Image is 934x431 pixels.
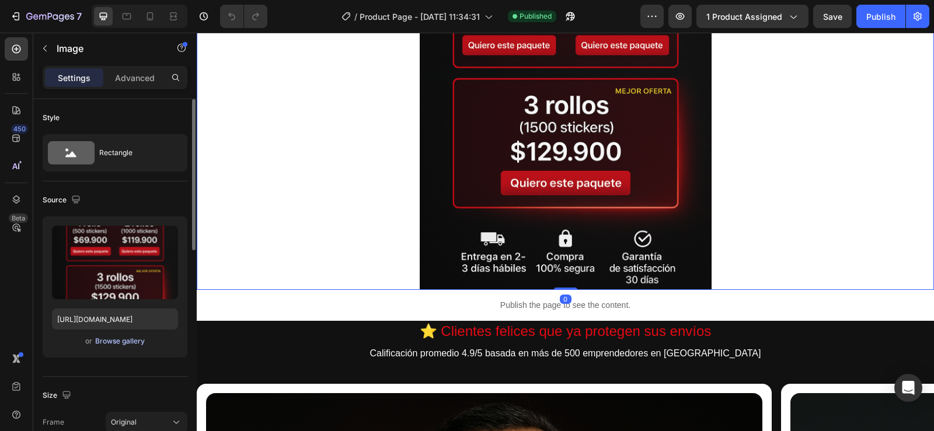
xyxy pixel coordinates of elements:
button: Browse gallery [95,335,145,347]
div: 0 [363,262,375,271]
button: Publish [856,5,905,28]
div: Publish [866,10,895,23]
div: Beta [9,213,28,223]
div: Rectangle [99,139,170,166]
p: Image [57,41,156,55]
div: Open Intercom Messenger [894,374,922,402]
p: 7 [76,9,82,23]
button: 7 [5,5,87,28]
span: or [85,334,92,348]
img: preview-image [52,226,178,299]
span: Save [823,12,842,22]
p: Advanced [115,72,155,84]
button: Save [813,5,852,28]
iframe: Design area [197,33,934,431]
div: Style [43,113,60,123]
div: Size [43,388,74,404]
label: Frame [43,417,64,428]
span: Product Page - [DATE] 11:34:31 [360,10,480,23]
button: 1 product assigned [696,5,808,28]
span: Published [520,11,552,22]
span: 1 product assigned [706,10,782,23]
div: Source [43,192,83,208]
span: / [354,10,357,23]
p: Settings [58,72,90,84]
input: https://example.com/image.jpg [52,309,178,330]
span: Original [111,417,137,428]
div: 450 [11,124,28,134]
div: Undo/Redo [220,5,267,28]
